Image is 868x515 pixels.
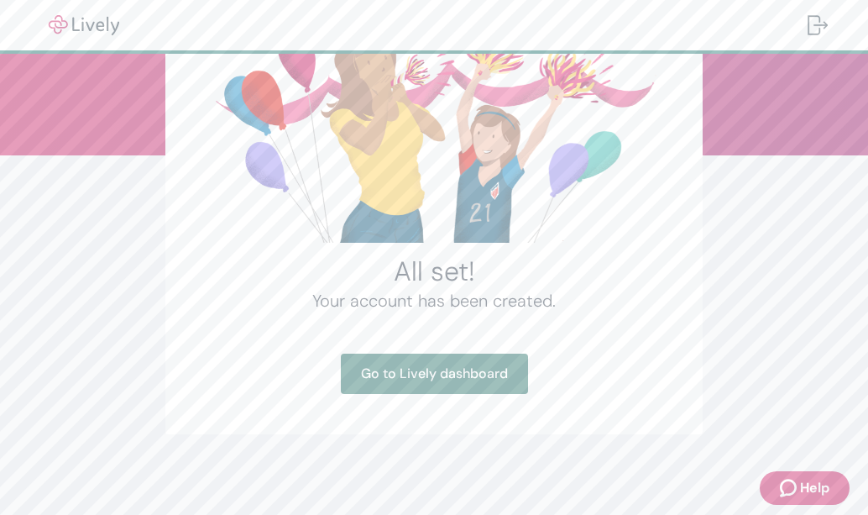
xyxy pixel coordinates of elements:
[760,471,850,505] button: Zendesk support iconHelp
[37,15,131,35] img: Lively
[206,255,662,288] h2: All set!
[206,288,662,313] h4: Your account has been created.
[341,354,528,394] a: Go to Lively dashboard
[800,478,829,498] span: Help
[794,5,841,45] button: Log out
[780,478,800,498] svg: Zendesk support icon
